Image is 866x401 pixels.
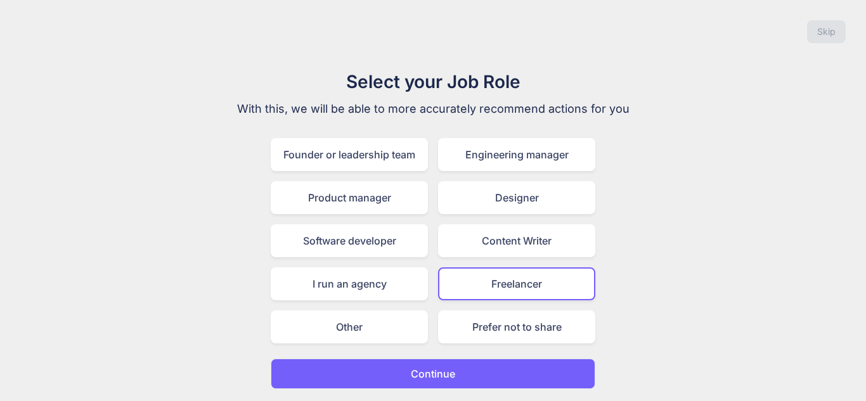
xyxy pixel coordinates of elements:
[220,68,646,95] h1: Select your Job Role
[807,20,846,43] button: Skip
[438,310,595,343] div: Prefer not to share
[438,138,595,171] div: Engineering manager
[271,359,595,389] button: Continue
[271,138,428,171] div: Founder or leadership team
[438,224,595,257] div: Content Writer
[438,181,595,214] div: Designer
[438,267,595,300] div: Freelancer
[271,224,428,257] div: Software developer
[411,366,455,381] p: Continue
[220,100,646,118] p: With this, we will be able to more accurately recommend actions for you
[271,181,428,214] div: Product manager
[271,310,428,343] div: Other
[271,267,428,300] div: I run an agency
